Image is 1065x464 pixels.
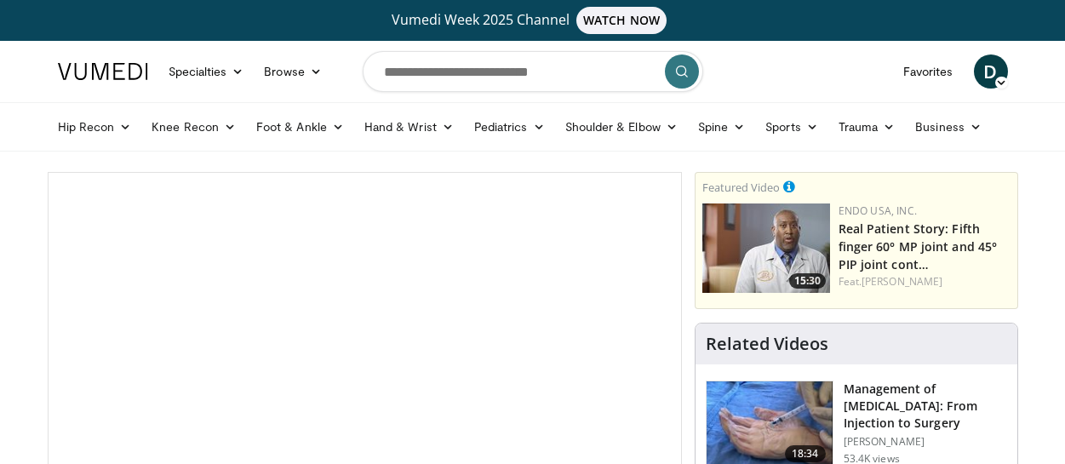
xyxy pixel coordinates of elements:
a: Business [905,110,992,144]
h4: Related Videos [706,334,828,354]
a: Spine [688,110,755,144]
span: 18:34 [785,445,826,462]
h3: Management of [MEDICAL_DATA]: From Injection to Surgery [844,381,1007,432]
a: Hip Recon [48,110,142,144]
span: 15:30 [789,273,826,289]
div: Feat. [839,274,1011,289]
a: Knee Recon [141,110,246,144]
p: [PERSON_NAME] [844,435,1007,449]
a: Real Patient Story: Fifth finger 60° MP joint and 45° PIP joint cont… [839,221,998,272]
a: D [974,54,1008,89]
a: Endo USA, Inc. [839,203,917,218]
a: Pediatrics [464,110,555,144]
img: 55d69904-dd48-4cb8-9c2d-9fd278397143.150x105_q85_crop-smart_upscale.jpg [702,203,830,293]
img: VuMedi Logo [58,63,148,80]
a: 15:30 [702,203,830,293]
a: Shoulder & Elbow [555,110,688,144]
small: Featured Video [702,180,780,195]
a: Trauma [828,110,906,144]
a: Foot & Ankle [246,110,354,144]
a: Vumedi Week 2025 ChannelWATCH NOW [60,7,1005,34]
a: Specialties [158,54,255,89]
a: Browse [254,54,332,89]
a: Hand & Wrist [354,110,464,144]
input: Search topics, interventions [363,51,703,92]
a: [PERSON_NAME] [862,274,942,289]
span: WATCH NOW [576,7,667,34]
a: Sports [755,110,828,144]
a: Favorites [893,54,964,89]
